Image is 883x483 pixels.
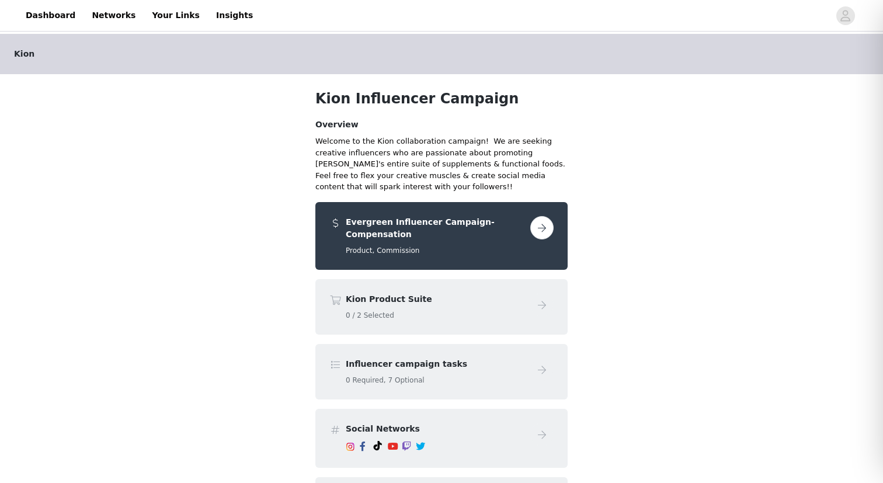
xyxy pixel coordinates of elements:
div: Evergreen Influencer Campaign- Compensation [315,202,568,270]
h5: 0 / 2 Selected [346,310,526,321]
div: Kion Product Suite [315,279,568,335]
h4: Kion Product Suite [346,293,526,305]
h4: Evergreen Influencer Campaign- Compensation [346,216,526,241]
a: Insights [209,2,260,29]
img: Instagram Icon [346,442,355,451]
a: Your Links [145,2,207,29]
div: Social Networks [315,409,568,468]
h4: Overview [315,119,568,131]
h5: 0 Required, 7 Optional [346,375,526,385]
p: Feel free to flex your creative muscles & create social media content that will spark interest wi... [315,170,568,193]
div: Influencer campaign tasks [315,344,568,399]
a: Dashboard [19,2,82,29]
h5: Product, Commission [346,245,526,256]
h4: Influencer campaign tasks [346,358,526,370]
h1: Kion Influencer Campaign [315,88,568,109]
a: Networks [85,2,142,29]
span: Kion [14,48,34,60]
p: Welcome to the Kion collaboration campaign! We are seeking creative influencers who are passionat... [315,135,568,170]
div: avatar [840,6,851,25]
h4: Social Networks [346,423,526,435]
